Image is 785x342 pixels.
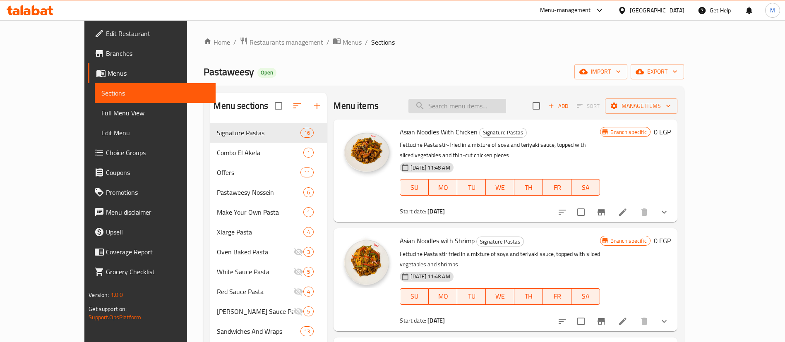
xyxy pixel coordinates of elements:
button: delete [634,202,654,222]
button: TU [457,179,486,196]
span: Select section first [571,100,605,112]
a: Branches [88,43,216,63]
button: delete [634,311,654,331]
div: Oven Baked Pasta3 [210,242,327,262]
button: Branch-specific-item [591,202,611,222]
svg: Inactive section [293,306,303,316]
span: Branches [106,48,209,58]
button: sort-choices [552,202,572,222]
span: Combo El Akela [217,148,303,158]
svg: Show Choices [659,207,669,217]
h6: 0 EGP [654,235,671,246]
div: Red Sauce Pasta [217,287,293,297]
div: items [303,287,314,297]
span: Full Menu View [101,108,209,118]
button: show more [654,202,674,222]
span: 1 [304,149,313,157]
span: Branch specific [607,237,650,245]
span: 16 [301,129,313,137]
span: SU [403,290,425,302]
button: MO [429,179,457,196]
button: show more [654,311,674,331]
nav: breadcrumb [204,37,684,48]
div: Signature Pastas [217,128,300,138]
button: Branch-specific-item [591,311,611,331]
span: Pastaweesy [204,62,254,81]
span: Menus [343,37,362,47]
div: items [303,227,314,237]
span: TU [461,290,483,302]
span: Pastaweesy Nossein [217,187,303,197]
div: Curry Sauce Pasta [217,306,293,316]
span: Select to update [572,313,590,330]
div: Xlarge Pasta4 [210,222,327,242]
img: Asian Noodles With Chicken [340,126,393,179]
svg: Inactive section [293,287,303,297]
span: Edit Menu [101,128,209,138]
span: Version: [89,289,109,300]
div: Signature Pastas16 [210,123,327,143]
span: Start date: [400,315,426,326]
span: SU [403,182,425,194]
span: 1 [304,208,313,216]
span: Select all sections [270,97,287,115]
div: items [303,148,314,158]
span: Coupons [106,167,209,177]
span: Sections [371,37,395,47]
div: Red Sauce Pasta4 [210,282,327,301]
span: TH [518,182,540,194]
a: Menu disclaimer [88,202,216,222]
div: Offers11 [210,163,327,182]
div: items [303,267,314,277]
a: Edit Restaurant [88,24,216,43]
span: 11 [301,169,313,177]
span: 1.0.0 [110,289,123,300]
span: Coverage Report [106,247,209,257]
span: SA [575,290,597,302]
span: Xlarge Pasta [217,227,303,237]
button: SU [400,179,429,196]
span: Upsell [106,227,209,237]
div: [PERSON_NAME] Sauce Pasta5 [210,301,327,321]
svg: Inactive section [293,267,303,277]
span: WE [489,182,511,194]
button: FR [543,179,571,196]
span: White Sauce Pasta [217,267,293,277]
button: import [574,64,627,79]
div: items [303,207,314,217]
a: Edit menu item [618,207,628,217]
span: MO [432,290,454,302]
span: Restaurants management [250,37,323,47]
h6: 0 EGP [654,126,671,138]
span: Signature Pastas [480,128,526,137]
a: Edit Menu [95,123,216,143]
span: Choice Groups [106,148,209,158]
h2: Menu items [334,100,379,112]
a: Menus [88,63,216,83]
span: 6 [304,189,313,196]
span: M [770,6,775,15]
button: WE [486,288,514,305]
span: Sandwiches And Wraps [217,326,300,336]
span: Add item [545,100,571,112]
span: SA [575,182,597,194]
div: White Sauce Pasta5 [210,262,327,282]
a: Home [204,37,230,47]
div: Make Your Own Pasta1 [210,202,327,222]
span: 3 [304,248,313,256]
span: Asian Noodles with Shrimp [400,234,475,247]
span: Menus [108,68,209,78]
a: Upsell [88,222,216,242]
div: items [303,306,314,316]
span: Make Your Own Pasta [217,207,303,217]
span: Branch specific [607,128,650,136]
div: items [300,326,314,336]
div: Signature Pastas [479,128,527,138]
span: export [637,67,677,77]
button: FR [543,288,571,305]
div: items [300,128,314,138]
div: items [300,167,314,177]
span: TU [461,182,483,194]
